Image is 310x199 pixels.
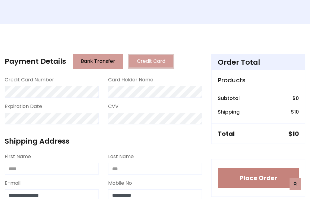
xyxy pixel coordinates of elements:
[5,57,66,66] h4: Payment Details
[291,109,299,115] h6: $
[73,54,123,69] button: Bank Transfer
[108,103,119,110] label: CVV
[5,137,202,145] h4: Shipping Address
[128,54,174,69] button: Credit Card
[296,95,299,102] span: 0
[5,103,42,110] label: Expiration Date
[218,109,240,115] h6: Shipping
[5,153,31,160] label: First Name
[218,76,299,84] h5: Products
[108,180,132,187] label: Mobile No
[292,95,299,101] h6: $
[5,76,54,84] label: Credit Card Number
[294,108,299,115] span: 10
[218,95,240,101] h6: Subtotal
[108,76,153,84] label: Card Holder Name
[218,168,299,188] button: Place Order
[218,130,235,137] h5: Total
[5,180,20,187] label: E-mail
[108,153,134,160] label: Last Name
[218,58,299,67] h4: Order Total
[288,130,299,137] h5: $
[292,129,299,138] span: 10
